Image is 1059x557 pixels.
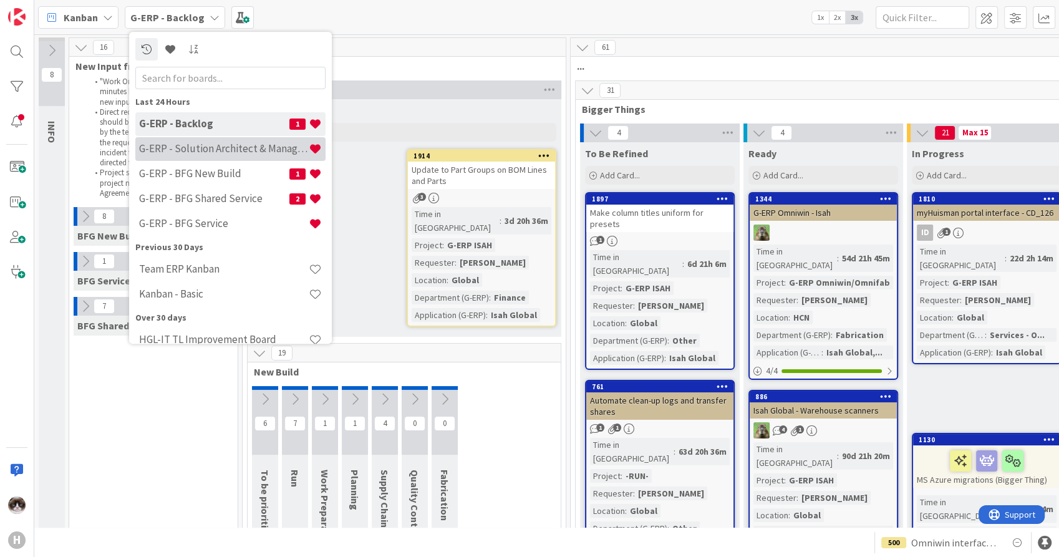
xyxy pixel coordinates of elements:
[952,311,954,324] span: :
[833,328,887,342] div: Fabrication
[839,449,893,463] div: 90d 21h 20m
[788,508,790,522] span: :
[409,470,421,540] span: Quality Control
[254,366,545,378] span: New Build
[917,526,947,540] div: Project
[748,192,898,380] a: 1344G-ERP Omniwin - IsahTTTime in [GEOGRAPHIC_DATA]:54d 21h 45mProject:G-ERP Omniwin/OmnifabReque...
[289,168,306,180] span: 1
[1007,251,1057,265] div: 22d 2h 14m
[412,273,447,287] div: Location
[408,162,555,189] div: Update to Part Groups on BOM Lines and Parts
[954,311,987,324] div: Global
[600,170,640,181] span: Add Card...
[407,149,556,327] a: 1914Update to Part Groups on BOM Lines and PartsTime in [GEOGRAPHIC_DATA]:3d 20h 36mProject:G-ERP...
[590,351,664,365] div: Application (G-ERP)
[784,276,786,289] span: :
[442,238,444,252] span: :
[599,83,621,98] span: 31
[625,504,627,518] span: :
[823,526,889,540] div: Supply Chain...
[434,416,455,431] span: 0
[314,416,336,431] span: 1
[585,192,735,370] a: 1897Make column titles uniform for presetsTime in [GEOGRAPHIC_DATA]:6d 21h 6mProject:G-ERP ISAHRe...
[586,205,733,232] div: Make column titles uniform for presets
[592,195,733,203] div: 1897
[750,391,897,419] div: 886Isah Global - Warehouse scanners
[26,2,57,17] span: Support
[763,170,803,181] span: Add Card...
[947,276,949,289] span: :
[590,334,667,347] div: Department (G-ERP)
[438,470,451,521] span: Fabrication
[88,168,223,198] li: Project stuff also goes via BMC or project manager creates work items. Agreement differs per proj...
[667,521,669,535] span: :
[625,316,627,330] span: :
[750,402,897,419] div: Isah Global - Warehouse scanners
[289,119,306,130] span: 1
[753,526,821,540] div: Department (G-ERP)
[666,351,718,365] div: Isah Global
[88,107,223,168] li: Direct requests from customers should be recorded on the backlog by the team member that receives...
[949,276,1000,289] div: G-ERP ISAH
[784,473,786,487] span: :
[846,11,863,24] span: 3x
[917,276,947,289] div: Project
[139,288,309,301] h4: Kanban - Basic
[8,531,26,549] div: H
[249,60,550,72] span: Options
[753,473,784,487] div: Project
[786,276,893,289] div: G-ERP Omniwin/Omnifab
[622,469,652,483] div: -RUN-
[139,118,289,130] h4: G-ERP - Backlog
[917,346,991,359] div: Application (G-ERP)
[594,40,616,55] span: 61
[8,8,26,26] img: Visit kanbanzone.com
[753,442,837,470] div: Time in [GEOGRAPHIC_DATA]
[674,445,675,458] span: :
[412,207,500,235] div: Time in [GEOGRAPHIC_DATA]
[755,195,897,203] div: 1344
[592,382,733,391] div: 761
[962,293,1034,307] div: [PERSON_NAME]
[796,425,804,433] span: 1
[412,308,486,322] div: Application (G-ERP)
[88,77,223,107] li: "Work Orders" in BMC bigger than 30 minutes become work items in the new input columns.
[942,228,950,236] span: 1
[837,449,839,463] span: :
[486,308,488,322] span: :
[590,504,625,518] div: Location
[448,273,482,287] div: Global
[93,40,114,55] span: 16
[412,256,455,269] div: Requester
[829,11,846,24] span: 2x
[755,392,897,401] div: 886
[766,364,778,377] span: 4 / 4
[586,381,733,392] div: 761
[949,526,1052,540] div: AZURE Cloud Transfor...
[289,193,306,205] span: 2
[876,6,969,29] input: Quick Filter...
[404,416,425,431] span: 0
[753,311,788,324] div: Location
[94,209,115,224] span: 8
[796,293,798,307] span: :
[750,391,897,402] div: 886
[41,67,62,82] span: 8
[621,281,622,295] span: :
[917,293,960,307] div: Requester
[771,125,792,140] span: 4
[675,445,730,458] div: 63d 20h 36m
[135,311,326,324] div: Over 30 days
[779,425,787,433] span: 4
[633,299,635,312] span: :
[962,130,988,136] div: Max 15
[635,487,707,500] div: [PERSON_NAME]
[911,535,1000,550] span: Omniwin interface HCN Test
[821,346,823,359] span: :
[682,257,684,271] span: :
[412,238,442,252] div: Project
[46,121,58,143] span: INFO
[613,424,621,432] span: 1
[823,346,886,359] div: Isah Global,...
[917,225,933,241] div: ID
